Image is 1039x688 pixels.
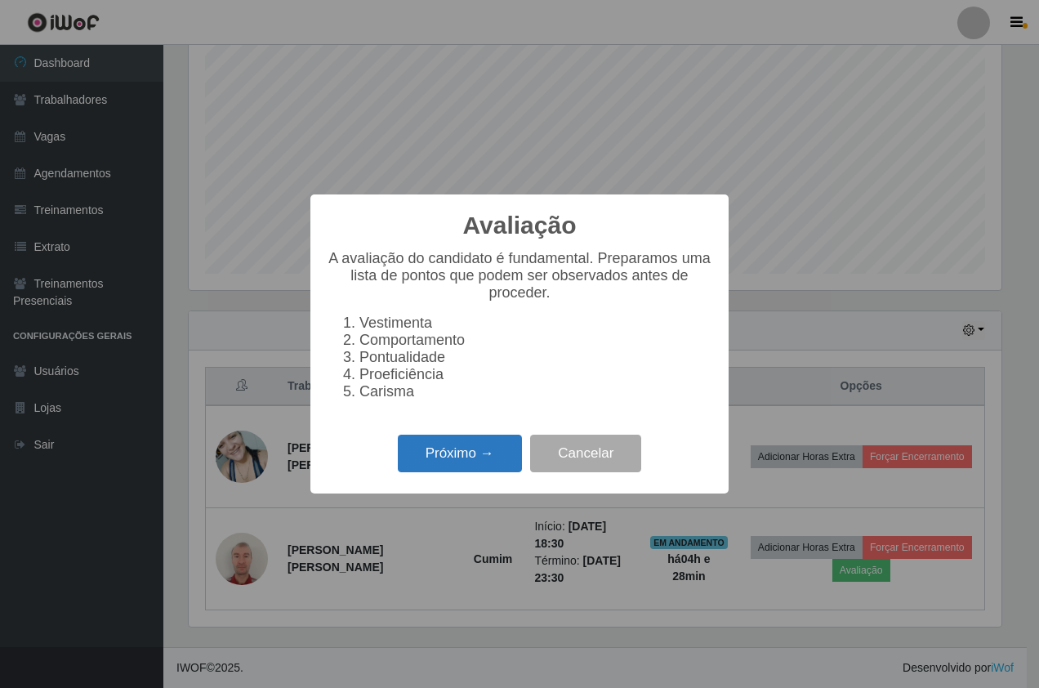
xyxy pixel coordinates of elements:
li: Vestimenta [359,315,712,332]
button: Próximo → [398,435,522,473]
li: Pontualidade [359,349,712,366]
li: Proeficiência [359,366,712,383]
li: Carisma [359,383,712,400]
h2: Avaliação [463,211,577,240]
p: A avaliação do candidato é fundamental. Preparamos uma lista de pontos que podem ser observados a... [327,250,712,302]
button: Cancelar [530,435,641,473]
li: Comportamento [359,332,712,349]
